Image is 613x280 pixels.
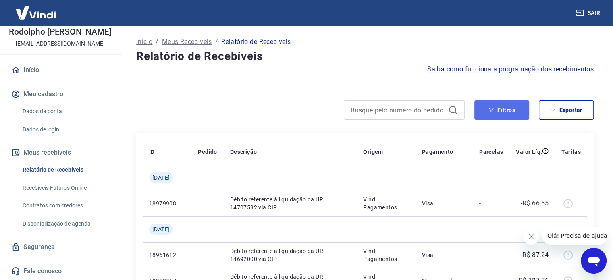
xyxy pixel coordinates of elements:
p: 18979908 [149,199,185,207]
p: Valor Líq. [516,148,542,156]
iframe: Mensagem da empresa [542,227,607,245]
p: 18961612 [149,251,185,259]
span: Olá! Precisa de ajuda? [5,6,68,12]
a: Recebíveis Futuros Online [19,180,111,196]
button: Exportar [539,100,594,120]
a: Início [10,61,111,79]
p: Pagamento [422,148,453,156]
input: Busque pelo número do pedido [351,104,445,116]
a: Dados de login [19,121,111,138]
button: Sair [574,6,603,21]
p: Relatório de Recebíveis [221,37,291,47]
p: Débito referente à liquidação da UR 14692000 via CIP [230,247,350,263]
p: Origem [363,148,383,156]
p: Descrição [230,148,257,156]
p: -R$ 66,55 [521,199,549,208]
p: Visa [422,199,466,207]
p: - [479,251,503,259]
p: Pedido [198,148,217,156]
span: [DATE] [152,174,170,182]
p: / [215,37,218,47]
a: Contratos com credores [19,197,111,214]
iframe: Fechar mensagem [523,228,539,245]
a: Segurança [10,238,111,256]
a: Início [136,37,152,47]
a: Relatório de Recebíveis [19,162,111,178]
h4: Relatório de Recebíveis [136,48,594,64]
p: Tarifas [561,148,581,156]
a: Dados da conta [19,103,111,120]
p: - [479,199,503,207]
button: Filtros [474,100,529,120]
span: [DATE] [152,225,170,233]
p: Débito referente à liquidação da UR 14707592 via CIP [230,195,350,212]
a: Saiba como funciona a programação dos recebimentos [427,64,594,74]
iframe: Botão para abrir a janela de mensagens [581,248,607,274]
a: Fale conosco [10,262,111,280]
button: Meus recebíveis [10,144,111,162]
img: Vindi [10,0,62,25]
p: [EMAIL_ADDRESS][DOMAIN_NAME] [16,39,105,48]
p: Rodolpho [PERSON_NAME] [9,28,112,36]
p: ID [149,148,155,156]
a: Meus Recebíveis [162,37,212,47]
button: Meu cadastro [10,85,111,103]
p: Vindi Pagamentos [363,195,409,212]
p: Parcelas [479,148,503,156]
p: / [156,37,158,47]
p: Vindi Pagamentos [363,247,409,263]
a: Disponibilização de agenda [19,216,111,232]
p: -R$ 87,24 [521,250,549,260]
p: Visa [422,251,466,259]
